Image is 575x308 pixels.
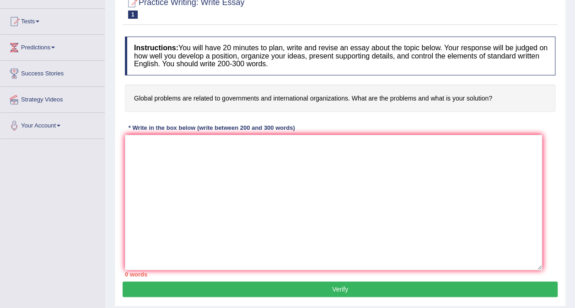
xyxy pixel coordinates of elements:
[134,44,178,52] b: Instructions:
[125,270,555,279] div: 0 words
[123,281,558,297] button: Verify
[0,35,105,58] a: Predictions
[128,11,138,19] span: 1
[125,123,298,132] div: * Write in the box below (write between 200 and 300 words)
[0,61,105,84] a: Success Stories
[0,113,105,136] a: Your Account
[0,87,105,110] a: Strategy Videos
[125,37,555,75] h4: You will have 20 minutes to plan, write and revise an essay about the topic below. Your response ...
[0,9,105,32] a: Tests
[125,85,555,112] h4: Global problems are related to governments and international organizations. What are the problems...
